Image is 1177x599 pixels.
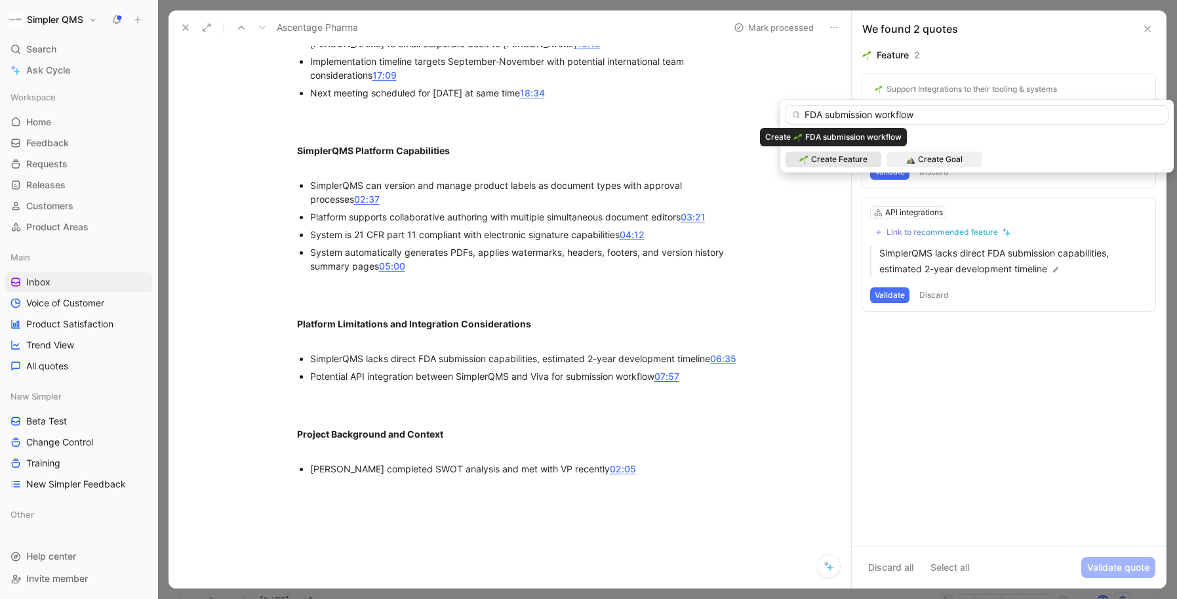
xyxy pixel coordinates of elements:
button: API integrations [820,130,909,146]
img: ⛰️ [906,155,915,164]
div: Filter by [786,133,815,144]
img: 🌱 [799,155,808,164]
input: Link to feature or goal [786,105,1168,125]
span: Create Feature [811,153,868,166]
span: Create Goal [918,153,963,166]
